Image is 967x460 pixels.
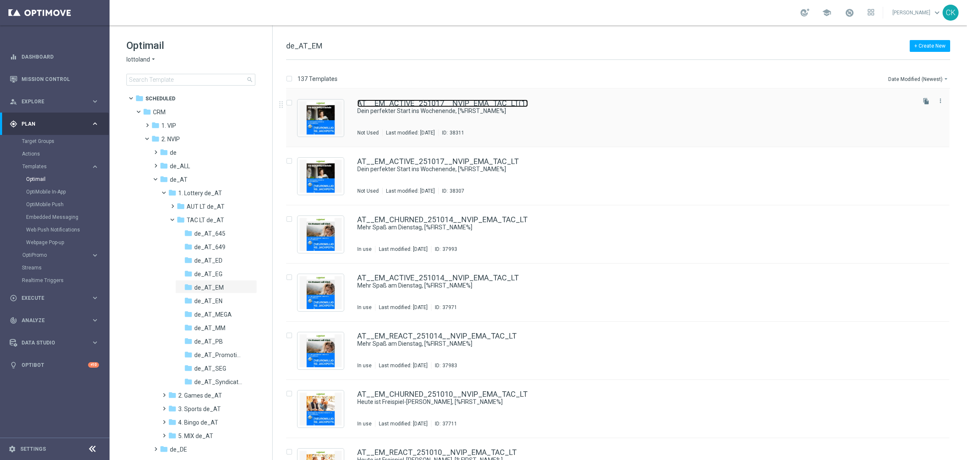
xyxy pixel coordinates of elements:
[300,102,342,135] img: 38311.jpeg
[184,269,193,278] i: folder
[278,205,965,264] div: Press SPACE to select this row.
[91,163,99,171] i: keyboard_arrow_right
[300,276,342,309] img: 37971.jpeg
[151,135,160,143] i: folder
[9,295,99,301] div: play_circle_outline Execute keyboard_arrow_right
[450,129,464,136] div: 38311
[26,236,109,249] div: Webpage Pop-up
[135,94,144,102] i: folder
[194,351,243,359] span: de_AT_Promotions
[300,160,342,193] img: 38307.jpeg
[22,163,99,170] button: Templates keyboard_arrow_right
[26,239,88,246] a: Webpage Pop-up
[22,160,109,249] div: Templates
[246,76,253,83] span: search
[375,304,431,311] div: Last modified: [DATE]
[923,98,929,105] i: file_copy
[9,98,99,105] button: person_search Explore keyboard_arrow_right
[194,378,243,386] span: de_AT_Syndicates
[21,318,91,323] span: Analyze
[91,294,99,302] i: keyboard_arrow_right
[357,449,517,456] a: AT__EM_REACT_251010__NVIP_EMA_TAC_LT
[168,188,177,197] i: folder
[26,226,88,233] a: Web Push Notifications
[26,223,109,236] div: Web Push Notifications
[160,445,168,453] i: folder
[20,447,46,452] a: Settings
[168,431,177,440] i: folder
[442,304,457,311] div: 37971
[297,75,338,83] p: 137 Templates
[22,264,88,271] a: Streams
[22,252,99,258] button: OptiPromo keyboard_arrow_right
[170,162,190,170] span: de_ALL
[910,40,950,52] button: + Create New
[357,129,379,136] div: Not Used
[153,108,166,116] span: CRM
[357,274,519,282] a: AT__EM_ACTIVE_251014__NVIP_EMA_TAC_LT
[9,317,99,324] div: track_changes Analyze keyboard_arrow_right
[22,277,88,284] a: Realtime Triggers
[357,398,895,406] a: Heute ist Freispiel-[PERSON_NAME], [%FIRST_NAME%]
[184,256,193,264] i: folder
[278,380,965,438] div: Press SPACE to select this row.
[921,96,932,107] button: file_copy
[357,100,528,107] a: AT__EM_ACTIVE_251017__NVIP_EMA_TAC_LT(1)
[194,338,223,345] span: de_AT_PB
[91,316,99,324] i: keyboard_arrow_right
[286,41,322,50] span: de_AT_EM
[160,175,168,183] i: folder
[9,362,99,369] button: lightbulb Optibot +10
[943,75,949,82] i: arrow_drop_down
[450,188,464,194] div: 38307
[442,362,457,369] div: 37983
[184,337,193,345] i: folder
[357,362,372,369] div: In use
[300,334,342,367] img: 37983.jpeg
[278,264,965,322] div: Press SPACE to select this row.
[357,165,895,173] a: Dein perfekter Start ins Wochenende, [%FIRST_NAME%]
[21,354,88,376] a: Optibot
[357,340,895,348] a: Mehr Spaß am Dienstag, [%FIRST_NAME%]
[126,39,255,52] h1: Optimail
[10,294,17,302] i: play_circle_outline
[438,129,464,136] div: ID:
[178,392,222,399] span: 2. Games de_AT
[278,89,965,147] div: Press SPACE to select this row.
[126,56,157,64] button: lottoland arrow_drop_down
[168,404,177,413] i: folder
[184,296,193,305] i: folder
[22,151,88,157] a: Actions
[26,198,109,211] div: OptiMobile Push
[22,253,91,258] div: OptiPromo
[168,418,177,426] i: folder
[21,296,91,301] span: Execute
[184,350,193,359] i: folder
[383,129,438,136] div: Last modified: [DATE]
[278,322,965,380] div: Press SPACE to select this row.
[184,229,193,237] i: folder
[91,97,99,105] i: keyboard_arrow_right
[184,242,193,251] i: folder
[170,149,177,156] span: de
[194,270,222,278] span: de_AT_EG
[194,297,222,305] span: de_AT_EN
[892,6,943,19] a: [PERSON_NAME]keyboard_arrow_down
[10,317,17,324] i: track_changes
[26,173,109,186] div: Optimail
[21,99,91,104] span: Explore
[357,398,914,406] div: Heute ist Freispiel-Freitag, [%FIRST_NAME%]
[184,310,193,318] i: folder
[22,253,83,258] span: OptiPromo
[21,46,99,68] a: Dashboard
[442,246,457,253] div: 37993
[126,56,150,64] span: lottoland
[936,96,945,106] button: more_vert
[9,121,99,127] button: gps_fixed Plan keyboard_arrow_right
[177,215,185,224] i: folder
[178,405,221,413] span: 3. Sports de_AT
[357,246,372,253] div: In use
[9,54,99,60] button: equalizer Dashboard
